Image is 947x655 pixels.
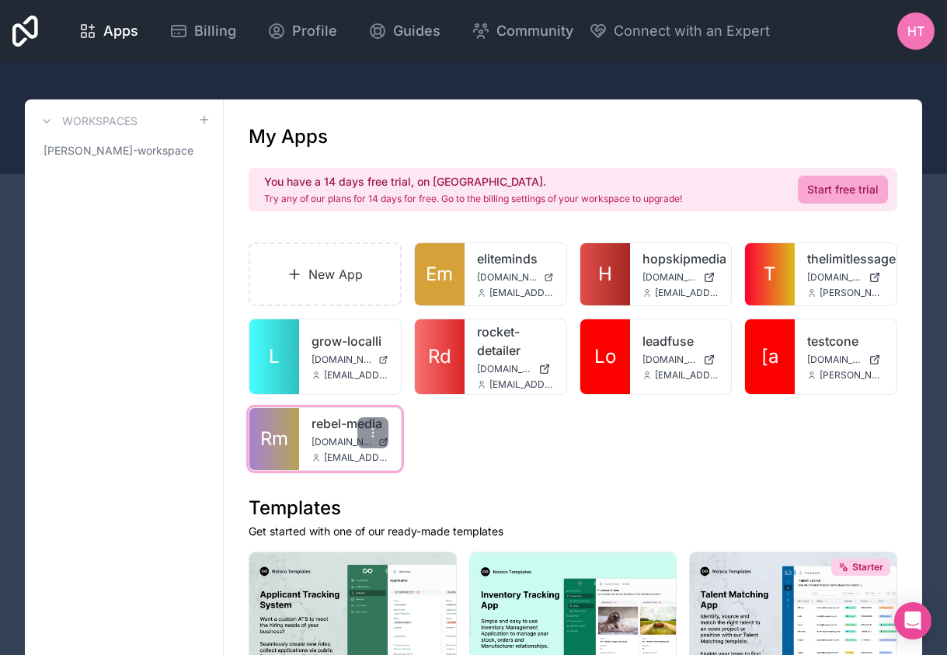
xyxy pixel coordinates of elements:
span: [PERSON_NAME]-workspace [44,143,193,159]
a: thelimitlessagency [807,249,884,268]
span: [PERSON_NAME][EMAIL_ADDRESS][DOMAIN_NAME] [820,287,884,299]
span: [EMAIL_ADDRESS][DOMAIN_NAME] [655,287,719,299]
a: leadfuse [642,332,719,350]
a: rebel-media [312,414,388,433]
p: Get started with one of our ready-made templates [249,524,897,539]
a: rocket-detailer [477,322,554,360]
span: [EMAIL_ADDRESS][DOMAIN_NAME] [324,369,388,382]
a: [a [745,319,795,394]
a: eliteminds [477,249,554,268]
a: hopskipmedia [642,249,719,268]
a: Profile [255,14,350,48]
span: [DOMAIN_NAME] [477,363,532,375]
p: Try any of our plans for 14 days for free. Go to the billing settings of your workspace to upgrade! [264,193,682,205]
a: [PERSON_NAME]-workspace [37,137,211,165]
a: Apps [66,14,151,48]
span: Community [496,20,573,42]
a: Billing [157,14,249,48]
a: [DOMAIN_NAME] [477,271,554,284]
span: [DOMAIN_NAME] [642,271,698,284]
a: grow-localli [312,332,388,350]
span: [PERSON_NAME][EMAIL_ADDRESS][DOMAIN_NAME] [820,369,884,382]
span: T [764,262,776,287]
a: Lo [580,319,630,394]
span: L [269,344,280,369]
span: [EMAIL_ADDRESS][DOMAIN_NAME] [324,451,388,464]
a: Em [415,243,465,305]
div: Open Intercom Messenger [894,602,931,639]
h2: You have a 14 days free trial, on [GEOGRAPHIC_DATA]. [264,174,682,190]
a: [DOMAIN_NAME] [807,354,884,366]
span: [a [761,344,778,369]
span: Guides [393,20,440,42]
a: H [580,243,630,305]
span: H [598,262,612,287]
h3: Workspaces [62,113,138,129]
span: Em [426,262,453,287]
span: Rd [428,344,451,369]
a: New App [249,242,402,306]
span: Rm [260,427,288,451]
span: Starter [852,561,883,573]
a: [DOMAIN_NAME] [312,354,388,366]
span: [DOMAIN_NAME] [807,354,862,366]
a: [DOMAIN_NAME] [477,363,554,375]
h1: My Apps [249,124,328,149]
a: [DOMAIN_NAME] [642,354,719,366]
a: Rd [415,319,465,394]
a: Guides [356,14,453,48]
span: [DOMAIN_NAME] [312,436,372,448]
a: Workspaces [37,112,138,131]
span: [DOMAIN_NAME] [312,354,372,366]
span: [EMAIL_ADDRESS][DOMAIN_NAME] [489,287,554,299]
span: [DOMAIN_NAME] [477,271,538,284]
a: [DOMAIN_NAME] [642,271,719,284]
a: L [249,319,299,394]
span: Lo [594,344,616,369]
span: [EMAIL_ADDRESS][DOMAIN_NAME] [655,369,719,382]
a: [DOMAIN_NAME] [312,436,388,448]
span: [DOMAIN_NAME] [807,271,862,284]
a: Rm [249,408,299,470]
button: Connect with an Expert [589,20,770,42]
a: testcone [807,332,884,350]
span: Apps [103,20,138,42]
span: Connect with an Expert [614,20,770,42]
a: Start free trial [798,176,888,204]
span: [EMAIL_ADDRESS][DOMAIN_NAME] [489,378,554,391]
h1: Templates [249,496,897,521]
span: Profile [292,20,337,42]
a: T [745,243,795,305]
span: HT [907,22,924,40]
span: [DOMAIN_NAME] [642,354,698,366]
span: Billing [194,20,236,42]
a: Community [459,14,586,48]
a: [DOMAIN_NAME] [807,271,884,284]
